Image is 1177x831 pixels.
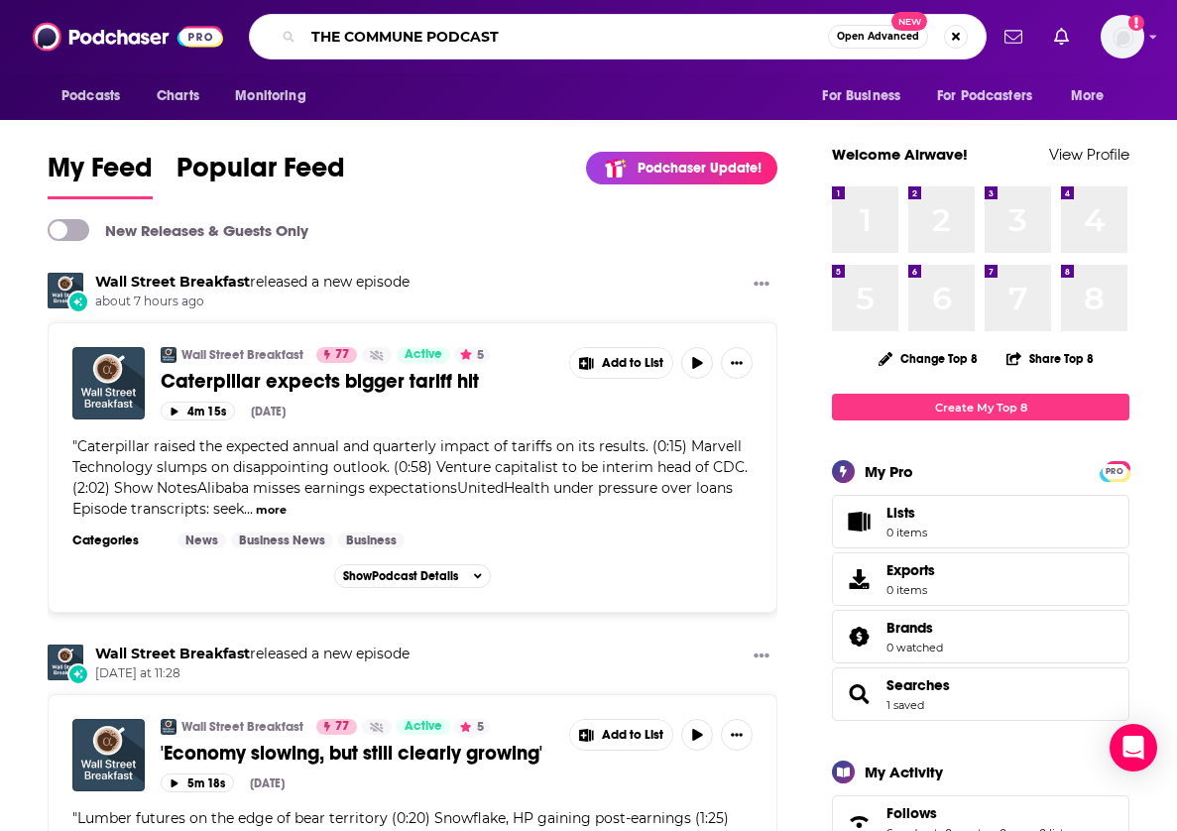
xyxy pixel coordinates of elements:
div: [DATE] [250,776,285,790]
div: New Episode [67,663,89,685]
img: Caterpillar expects bigger tariff hit [72,347,145,419]
span: Popular Feed [177,151,345,196]
button: Open AdvancedNew [828,25,928,49]
a: 77 [316,719,357,735]
button: Show More Button [570,348,673,378]
div: [DATE] [251,405,286,418]
div: My Pro [865,462,913,481]
span: 77 [335,345,349,365]
button: Show profile menu [1101,15,1144,59]
input: Search podcasts, credits, & more... [303,21,828,53]
a: Brands [839,623,879,651]
span: Active [405,345,442,365]
h3: released a new episode [95,645,410,663]
button: Show More Button [570,720,673,750]
a: Brands [886,619,943,637]
button: Show More Button [721,347,753,379]
span: Brands [832,610,1129,663]
button: open menu [924,77,1061,115]
a: My Feed [48,151,153,199]
button: open menu [221,77,331,115]
div: Open Intercom Messenger [1110,724,1157,772]
a: Business [338,533,405,548]
a: Caterpillar expects bigger tariff hit [161,369,554,394]
a: Wall Street Breakfast [181,719,303,735]
span: New [891,12,927,31]
span: For Podcasters [937,82,1032,110]
a: News [177,533,226,548]
img: Wall Street Breakfast [161,719,177,735]
a: 'Economy slowing, but still clearly growing' [161,741,554,766]
span: Brands [886,619,933,637]
a: Welcome Airwave! [832,145,968,164]
a: Wall Street Breakfast [95,645,250,662]
a: Charts [144,77,211,115]
a: Wall Street Breakfast [181,347,303,363]
button: ShowPodcast Details [334,564,491,588]
span: ... [244,500,253,518]
span: Lists [886,504,915,522]
span: 77 [335,717,349,737]
button: Show More Button [746,645,777,669]
span: PRO [1103,464,1126,479]
span: Show Podcast Details [343,569,458,583]
a: Active [397,719,450,735]
img: User Profile [1101,15,1144,59]
a: Searches [886,676,950,694]
svg: Add a profile image [1128,15,1144,31]
a: 1 saved [886,698,924,712]
a: 0 watched [886,641,943,654]
span: For Business [822,82,900,110]
span: Exports [886,561,935,579]
a: View Profile [1049,145,1129,164]
a: Create My Top 8 [832,394,1129,420]
button: 4m 15s [161,402,235,420]
a: Lists [832,495,1129,548]
div: My Activity [865,763,943,781]
span: about 7 hours ago [95,294,410,310]
a: Business News [231,533,333,548]
p: Podchaser Update! [638,160,762,177]
a: Popular Feed [177,151,345,199]
button: 5m 18s [161,773,234,792]
a: New Releases & Guests Only [48,219,308,241]
img: Wall Street Breakfast [161,347,177,363]
span: Charts [157,82,199,110]
a: Show notifications dropdown [1046,20,1077,54]
button: Share Top 8 [1005,339,1095,378]
button: 5 [454,347,490,363]
button: 5 [454,719,490,735]
span: Lists [839,508,879,535]
a: PRO [1103,463,1126,478]
img: 'Economy slowing, but still clearly growing' [72,719,145,791]
img: Podchaser - Follow, Share and Rate Podcasts [33,18,223,56]
button: Show More Button [746,273,777,297]
a: Searches [839,680,879,708]
span: Follows [886,804,937,822]
button: open menu [48,77,146,115]
a: Wall Street Breakfast [48,645,83,680]
span: Searches [832,667,1129,721]
h3: Categories [72,533,162,548]
div: Search podcasts, credits, & more... [249,14,987,59]
span: My Feed [48,151,153,196]
span: [DATE] at 11:28 [95,665,410,682]
span: More [1071,82,1105,110]
button: Change Top 8 [867,346,990,371]
button: more [256,502,287,519]
span: Exports [839,565,879,593]
span: Logged in as AirwaveMedia [1101,15,1144,59]
span: Caterpillar expects bigger tariff hit [161,369,479,394]
span: 0 items [886,526,927,539]
span: Podcasts [61,82,120,110]
span: Lists [886,504,927,522]
span: Monitoring [235,82,305,110]
span: Caterpillar raised the expected annual and quarterly impact of tariffs on its results. (0:15) Mar... [72,437,748,518]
